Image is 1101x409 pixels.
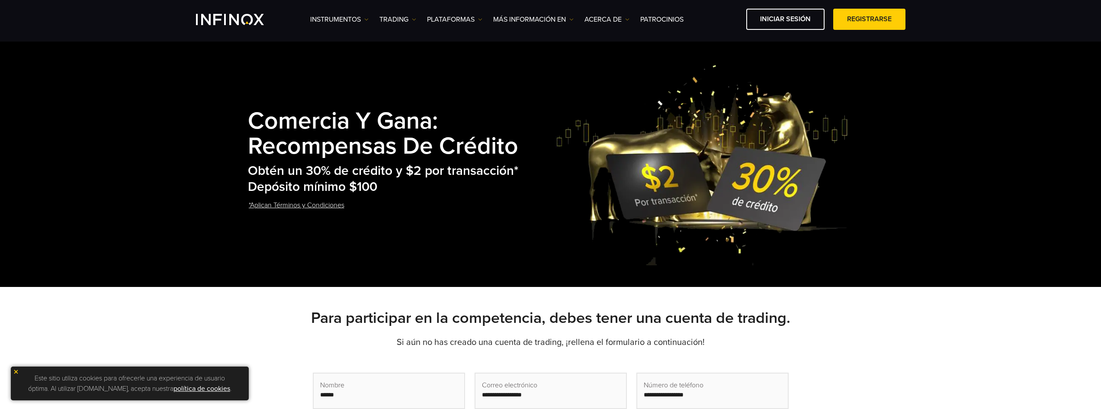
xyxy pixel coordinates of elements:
a: política de cookies [173,384,230,393]
p: Este sitio utiliza cookies para ofrecerle una experiencia de usuario óptima. Al utilizar [DOMAIN_... [15,371,244,396]
p: Si aún no has creado una cuenta de trading, ¡rellena el formulario a continuación! [248,336,854,348]
span: Nombre [320,380,344,390]
strong: Comercia y Gana: Recompensas de Crédito [248,107,518,161]
a: Patrocinios [640,14,684,25]
a: INFINOX Logo [196,14,284,25]
strong: Para participar en la competencia, debes tener una cuenta de trading. [311,309,790,327]
a: Registrarse [833,9,905,30]
a: Iniciar sesión [746,9,825,30]
span: Número de teléfono [644,380,703,390]
a: PLATAFORMAS [427,14,482,25]
a: ACERCA DE [584,14,629,25]
a: Más información en [493,14,574,25]
a: Instrumentos [310,14,369,25]
span: Correo electrónico [482,380,537,390]
a: TRADING [379,14,416,25]
a: *Aplican Términos y Condiciones [248,195,345,216]
img: yellow close icon [13,369,19,375]
h2: Obtén un 30% de crédito y $2 por transacción* Depósito mínimo $100 [248,163,556,195]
